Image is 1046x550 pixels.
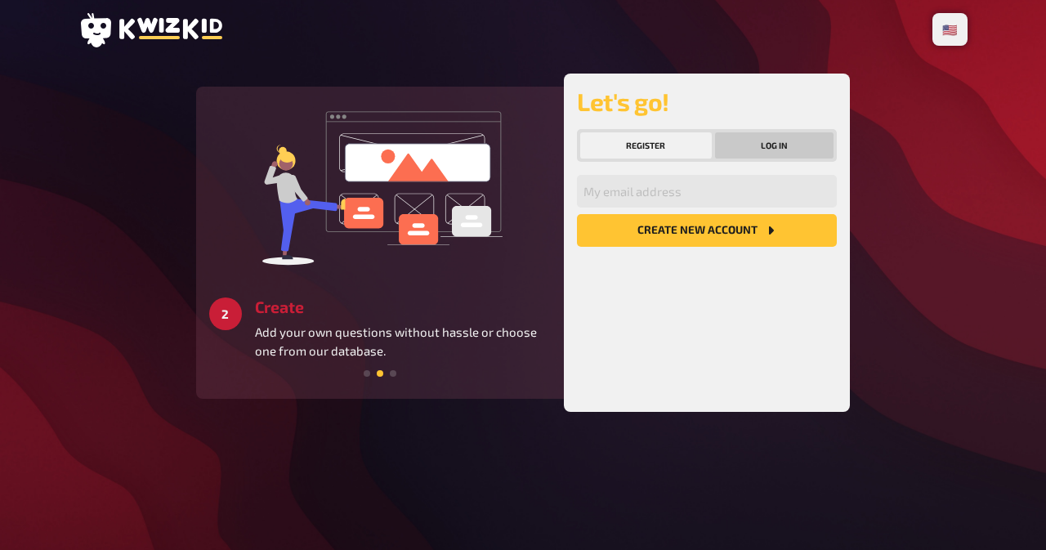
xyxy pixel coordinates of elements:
input: My email address [577,175,837,208]
button: Create new account [577,214,837,247]
img: create [257,100,503,271]
div: 2 [209,297,242,330]
p: Add your own questions without hassle or choose one from our database. [255,323,551,360]
button: Log in [715,132,834,159]
h3: Create [255,297,551,316]
button: Register [580,132,712,159]
h2: Let's go! [577,87,837,116]
li: 🇺🇸 [936,16,964,42]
